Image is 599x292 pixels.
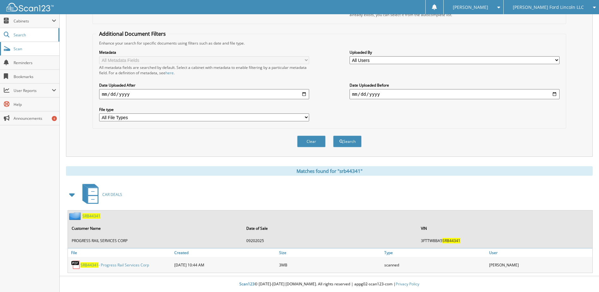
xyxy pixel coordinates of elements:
span: SRB44341 [81,262,99,268]
iframe: Chat Widget [567,262,599,292]
a: Size [278,248,382,257]
span: Search [14,32,55,38]
label: Date Uploaded After [99,82,309,88]
legend: Additional Document Filters [96,30,169,37]
th: VIN [418,222,592,235]
a: Created [173,248,278,257]
img: folder2.png [69,212,82,220]
label: Metadata [99,50,309,55]
div: 3MB [278,259,382,271]
span: Scan123 [239,281,255,287]
label: Date Uploaded Before [350,82,560,88]
input: start [99,89,309,99]
div: [PERSON_NAME] [488,259,592,271]
th: Date of Sale [243,222,417,235]
td: 09202025 [243,235,417,246]
span: [PERSON_NAME] Ford Lincoln LLC [513,5,584,9]
a: CAR DEALS [79,182,122,207]
span: [PERSON_NAME] [453,5,488,9]
a: Privacy Policy [396,281,419,287]
a: SRB44341 [82,213,100,219]
span: Bookmarks [14,74,56,79]
div: scanned [383,259,488,271]
td: PROGRESS RAIL SERVICES CORP [69,235,243,246]
button: Search [333,136,362,147]
span: CAR DEALS [102,192,122,197]
span: SRB44341 [442,238,460,243]
button: Clear [297,136,326,147]
div: Enhance your search for specific documents using filters such as date and file type. [96,40,562,46]
label: File type [99,107,309,112]
span: Scan [14,46,56,52]
div: Matches found for "srb44341" [66,166,593,176]
a: User [488,248,592,257]
img: scan123-logo-white.svg [6,3,54,11]
a: SRB44341- Progress Rail Services Corp [81,262,149,268]
span: Announcements [14,116,56,121]
a: Type [383,248,488,257]
span: Reminders [14,60,56,65]
div: © [DATE]-[DATE] [DOMAIN_NAME]. All rights reserved | appg02-scan123-com | [60,277,599,292]
div: [DATE] 10:44 AM [173,259,278,271]
input: end [350,89,560,99]
span: User Reports [14,88,52,93]
span: Cabinets [14,18,52,24]
a: File [68,248,173,257]
td: 3FTTW8BA5 [418,235,592,246]
label: Uploaded By [350,50,560,55]
span: Help [14,102,56,107]
th: Customer Name [69,222,243,235]
div: All metadata fields are searched by default. Select a cabinet with metadata to enable filtering b... [99,65,309,76]
div: 4 [52,116,57,121]
img: PDF.png [71,260,81,270]
a: here [165,70,174,76]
